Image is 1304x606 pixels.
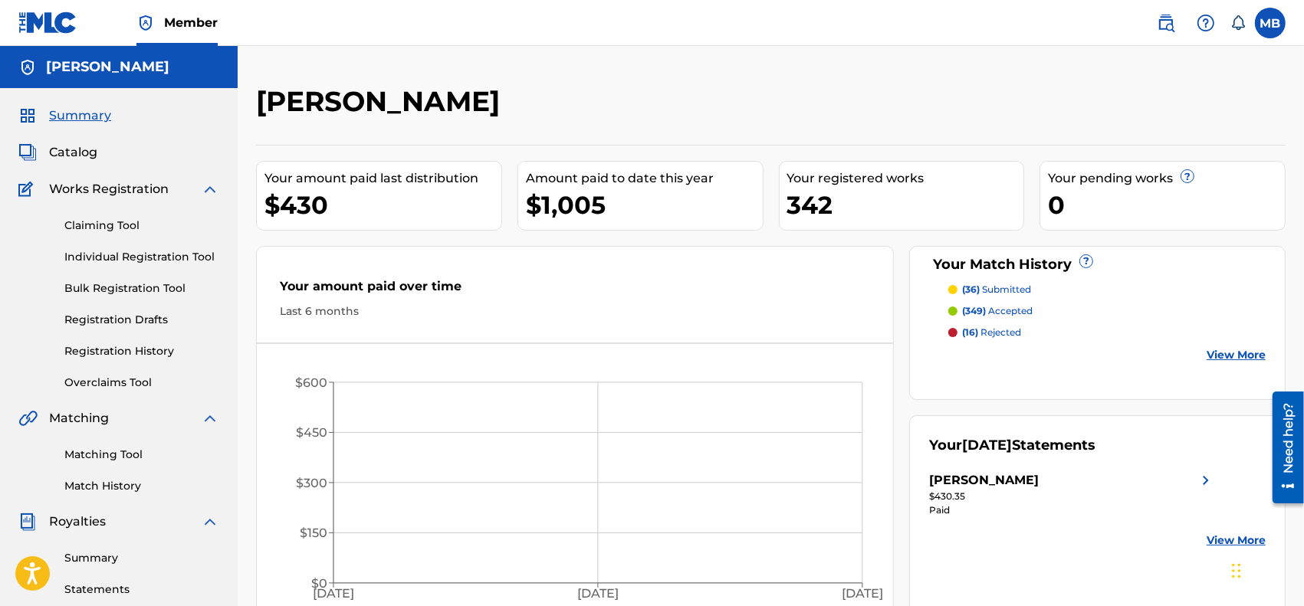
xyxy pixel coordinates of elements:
[136,14,155,32] img: Top Rightsholder
[1151,8,1181,38] a: Public Search
[264,188,501,222] div: $430
[64,447,219,463] a: Matching Tool
[526,169,763,188] div: Amount paid to date this year
[64,550,219,566] a: Summary
[296,425,327,440] tspan: $450
[577,586,619,601] tspan: [DATE]
[18,143,37,162] img: Catalog
[787,188,1024,222] div: 342
[962,326,978,338] span: (16)
[164,14,218,31] span: Member
[256,84,507,119] h2: [PERSON_NAME]
[1197,471,1215,490] img: right chevron icon
[1048,188,1285,222] div: 0
[18,11,77,34] img: MLC Logo
[64,312,219,328] a: Registration Drafts
[201,409,219,427] img: expand
[929,435,1095,456] div: Your Statements
[49,409,109,427] span: Matching
[842,586,883,601] tspan: [DATE]
[1232,548,1241,594] div: Przeciągnij
[929,254,1266,275] div: Your Match History
[49,180,169,198] span: Works Registration
[1207,532,1266,549] a: View More
[64,343,219,359] a: Registration History
[1227,532,1304,606] div: Widżet czatu
[1207,347,1266,363] a: View More
[929,471,1215,517] a: [PERSON_NAME]right chevron icon$430.35Paid
[201,513,219,531] img: expand
[46,58,169,76] h5: MARCIN BRZOZOWSKI
[64,478,219,494] a: Match History
[18,409,38,427] img: Matching
[18,143,97,162] a: CatalogCatalog
[948,304,1266,318] a: (349) accepted
[1197,14,1215,32] img: help
[64,375,219,391] a: Overclaims Tool
[280,303,870,319] div: Last 6 months
[1230,15,1246,31] div: Notifications
[1191,8,1221,38] div: Help
[962,305,986,316] span: (349)
[962,283,980,295] span: (36)
[49,513,106,531] span: Royalties
[1048,169,1285,188] div: Your pending works
[929,490,1215,503] div: $430.35
[49,143,97,162] span: Catalog
[1181,170,1194,182] span: ?
[948,326,1266,339] a: (16) rejected
[64,249,219,265] a: Individual Registration Tool
[929,503,1215,517] div: Paid
[64,280,219,296] a: Bulk Registration Tool
[962,437,1012,454] span: [DATE]
[49,106,111,125] span: Summary
[962,326,1021,339] p: rejected
[201,180,219,198] img: expand
[1157,14,1175,32] img: search
[64,218,219,234] a: Claiming Tool
[64,581,219,598] a: Statements
[296,476,327,490] tspan: $300
[948,283,1266,296] a: (36) submitted
[962,283,1031,296] p: submitted
[929,471,1039,490] div: [PERSON_NAME]
[295,375,327,390] tspan: $600
[264,169,501,188] div: Your amount paid last distribution
[526,188,763,222] div: $1,005
[787,169,1024,188] div: Your registered works
[962,304,1033,318] p: accepted
[300,526,327,540] tspan: $150
[18,180,38,198] img: Works Registration
[1080,255,1092,267] span: ?
[313,586,354,601] tspan: [DATE]
[18,513,37,531] img: Royalties
[18,58,37,77] img: Accounts
[1261,385,1304,509] iframe: Resource Center
[1255,8,1286,38] div: User Menu
[18,106,111,125] a: SummarySummary
[280,277,870,303] div: Your amount paid over time
[18,106,37,125] img: Summary
[311,576,327,591] tspan: $0
[1227,532,1304,606] iframe: Chat Widget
